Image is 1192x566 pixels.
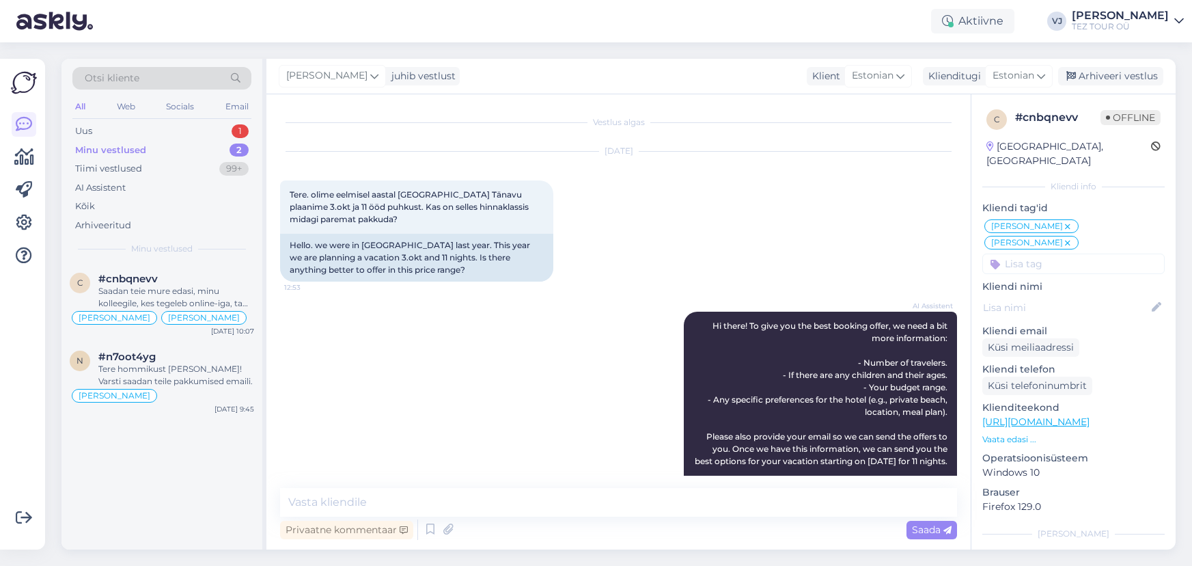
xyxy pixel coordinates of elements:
span: Tere. olime eelmisel aastal [GEOGRAPHIC_DATA] Tänavu plaanime 3.okt ja 11 ööd puhkust. Kas on sel... [290,189,531,224]
span: c [994,114,1000,124]
span: Estonian [852,68,893,83]
div: Arhiveeri vestlus [1058,67,1163,85]
div: # cnbqnevv [1015,109,1100,126]
div: [DATE] 9:45 [214,404,254,414]
input: Lisa tag [982,254,1165,274]
div: Kõik [75,200,95,213]
p: Märkmed [982,548,1165,563]
div: VJ [1047,12,1066,31]
p: Kliendi tag'id [982,201,1165,215]
div: 99+ [219,162,249,176]
span: Minu vestlused [131,243,193,255]
input: Lisa nimi [983,300,1149,315]
div: Privaatne kommentaar [280,521,413,539]
p: Vaata edasi ... [982,433,1165,446]
span: [PERSON_NAME] [79,314,150,322]
div: TEZ TOUR OÜ [1072,21,1169,32]
div: juhib vestlust [386,69,456,83]
div: Aktiivne [931,9,1014,33]
div: [DATE] 10:07 [211,326,254,336]
div: Tere hommikust [PERSON_NAME]! Varsti saadan teile pakkumised emaili. [98,363,254,388]
span: Estonian [993,68,1034,83]
div: Minu vestlused [75,144,146,157]
span: [PERSON_NAME] [991,222,1063,230]
div: Kliendi info [982,180,1165,193]
span: [PERSON_NAME] [79,392,150,400]
div: Klient [807,69,840,83]
span: Saada [912,524,952,536]
span: Offline [1100,110,1161,125]
div: [DATE] [280,145,957,157]
span: #n7oot4yg [98,351,156,363]
span: 12:53 [284,282,335,293]
span: [PERSON_NAME] [286,68,368,83]
div: 1 [232,124,249,138]
div: AI Assistent [75,181,126,195]
p: Kliendi email [982,324,1165,338]
a: [PERSON_NAME]TEZ TOUR OÜ [1072,10,1184,32]
p: Kliendi telefon [982,362,1165,377]
p: Kliendi nimi [982,280,1165,294]
span: AI Assistent [902,301,953,311]
div: Web [114,98,138,116]
div: Küsi telefoninumbrit [982,377,1092,395]
div: Küsi meiliaadressi [982,338,1079,357]
span: Hi there! To give you the best booking offer, we need a bit more information: - Number of travele... [695,321,950,466]
div: Klienditugi [923,69,981,83]
p: Firefox 129.0 [982,500,1165,514]
span: #cnbqnevv [98,273,158,285]
div: [PERSON_NAME] [1072,10,1169,21]
div: Vestlus algas [280,116,957,129]
span: c [77,278,83,288]
div: Hello. we were in [GEOGRAPHIC_DATA] last year. This year we are planning a vacation 3.okt and 11 ... [280,234,553,282]
p: Windows 10 [982,466,1165,480]
span: n [77,355,83,366]
div: Uus [75,124,92,138]
a: [URL][DOMAIN_NAME] [982,416,1090,428]
div: Email [223,98,251,116]
div: 2 [230,144,249,157]
div: Saadan teie mure edasi, minu kolleegile, kes tegeleb online-iga, ta vastab teile emailiga. [98,285,254,310]
div: Socials [163,98,197,116]
p: Brauser [982,485,1165,500]
span: [PERSON_NAME] [168,314,240,322]
div: [PERSON_NAME] [982,528,1165,540]
div: All [72,98,88,116]
img: Askly Logo [11,70,37,96]
span: [PERSON_NAME] [991,239,1063,247]
p: Operatsioonisüsteem [982,451,1165,466]
p: Klienditeekond [982,401,1165,415]
div: [GEOGRAPHIC_DATA], [GEOGRAPHIC_DATA] [986,139,1151,168]
div: Arhiveeritud [75,219,131,232]
div: Tiimi vestlused [75,162,142,176]
span: Otsi kliente [85,71,139,85]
